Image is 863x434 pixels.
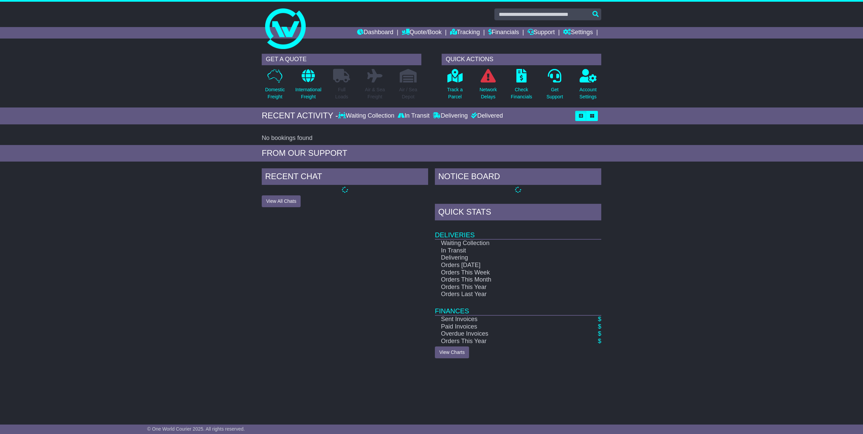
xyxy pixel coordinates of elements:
div: QUICK ACTIONS [442,54,601,65]
td: Sent Invoices [435,315,577,323]
div: Waiting Collection [338,112,396,120]
td: Deliveries [435,222,601,239]
div: RECENT ACTIVITY - [262,111,338,121]
p: Network Delays [480,86,497,100]
p: Track a Parcel [447,86,463,100]
a: Support [528,27,555,39]
a: Tracking [450,27,480,39]
div: GET A QUOTE [262,54,421,65]
p: Air & Sea Freight [365,86,385,100]
td: Overdue Invoices [435,330,577,338]
a: Settings [563,27,593,39]
td: Orders This Week [435,269,577,276]
div: Delivered [469,112,503,120]
td: Delivering [435,254,577,262]
td: Orders [DATE] [435,262,577,269]
a: AccountSettings [579,69,597,104]
div: NOTICE BOARD [435,168,601,187]
td: Orders Last Year [435,291,577,298]
a: $ [598,330,601,337]
div: Delivering [431,112,469,120]
a: Track aParcel [447,69,463,104]
p: Full Loads [333,86,350,100]
a: View Charts [435,346,469,358]
div: In Transit [396,112,431,120]
a: Financials [488,27,519,39]
td: Paid Invoices [435,323,577,331]
button: View All Chats [262,195,301,207]
a: $ [598,316,601,322]
span: © One World Courier 2025. All rights reserved. [147,426,245,432]
td: Orders This Year [435,284,577,291]
a: $ [598,323,601,330]
div: RECENT CHAT [262,168,428,187]
p: Air / Sea Depot [399,86,417,100]
p: Domestic Freight [265,86,285,100]
p: International Freight [295,86,321,100]
td: Orders This Month [435,276,577,284]
td: In Transit [435,247,577,255]
div: Quick Stats [435,204,601,222]
a: DomesticFreight [265,69,285,104]
div: FROM OUR SUPPORT [262,148,601,158]
td: Orders This Year [435,338,577,345]
a: Quote/Book [402,27,442,39]
p: Check Financials [511,86,532,100]
a: NetworkDelays [479,69,497,104]
a: InternationalFreight [295,69,322,104]
td: Finances [435,298,601,315]
a: CheckFinancials [511,69,533,104]
a: Dashboard [357,27,393,39]
a: $ [598,338,601,344]
p: Get Support [546,86,563,100]
div: No bookings found [262,135,601,142]
p: Account Settings [580,86,597,100]
td: Waiting Collection [435,239,577,247]
a: GetSupport [546,69,563,104]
